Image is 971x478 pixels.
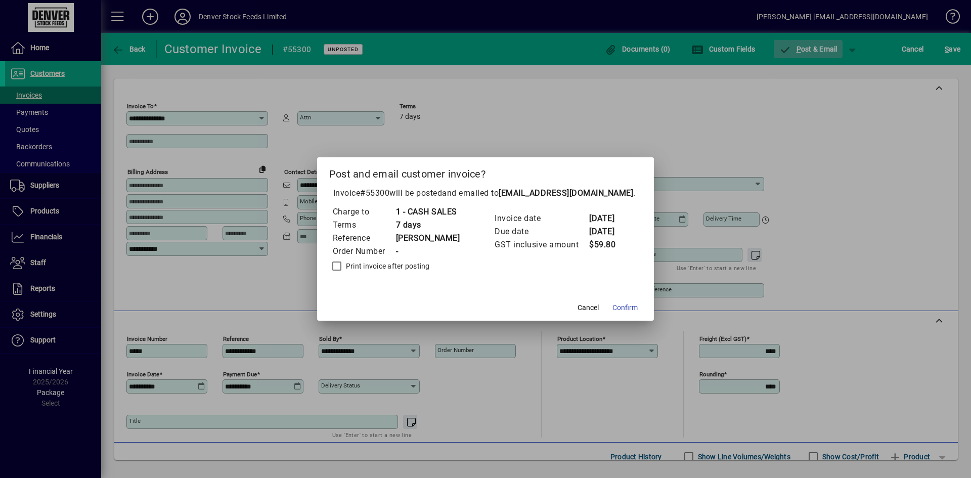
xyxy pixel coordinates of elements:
[572,298,604,317] button: Cancel
[442,188,633,198] span: and emailed to
[395,245,460,258] td: -
[344,261,430,271] label: Print invoice after posting
[329,187,642,199] p: Invoice will be posted .
[589,225,629,238] td: [DATE]
[332,245,395,258] td: Order Number
[395,232,460,245] td: [PERSON_NAME]
[608,298,642,317] button: Confirm
[589,212,629,225] td: [DATE]
[494,225,589,238] td: Due date
[332,205,395,219] td: Charge to
[612,302,638,313] span: Confirm
[494,238,589,251] td: GST inclusive amount
[317,157,654,187] h2: Post and email customer invoice?
[589,238,629,251] td: $59.80
[332,219,395,232] td: Terms
[499,188,633,198] b: [EMAIL_ADDRESS][DOMAIN_NAME]
[395,219,460,232] td: 7 days
[332,232,395,245] td: Reference
[578,302,599,313] span: Cancel
[494,212,589,225] td: Invoice date
[395,205,460,219] td: 1 - CASH SALES
[360,188,389,198] span: #55300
